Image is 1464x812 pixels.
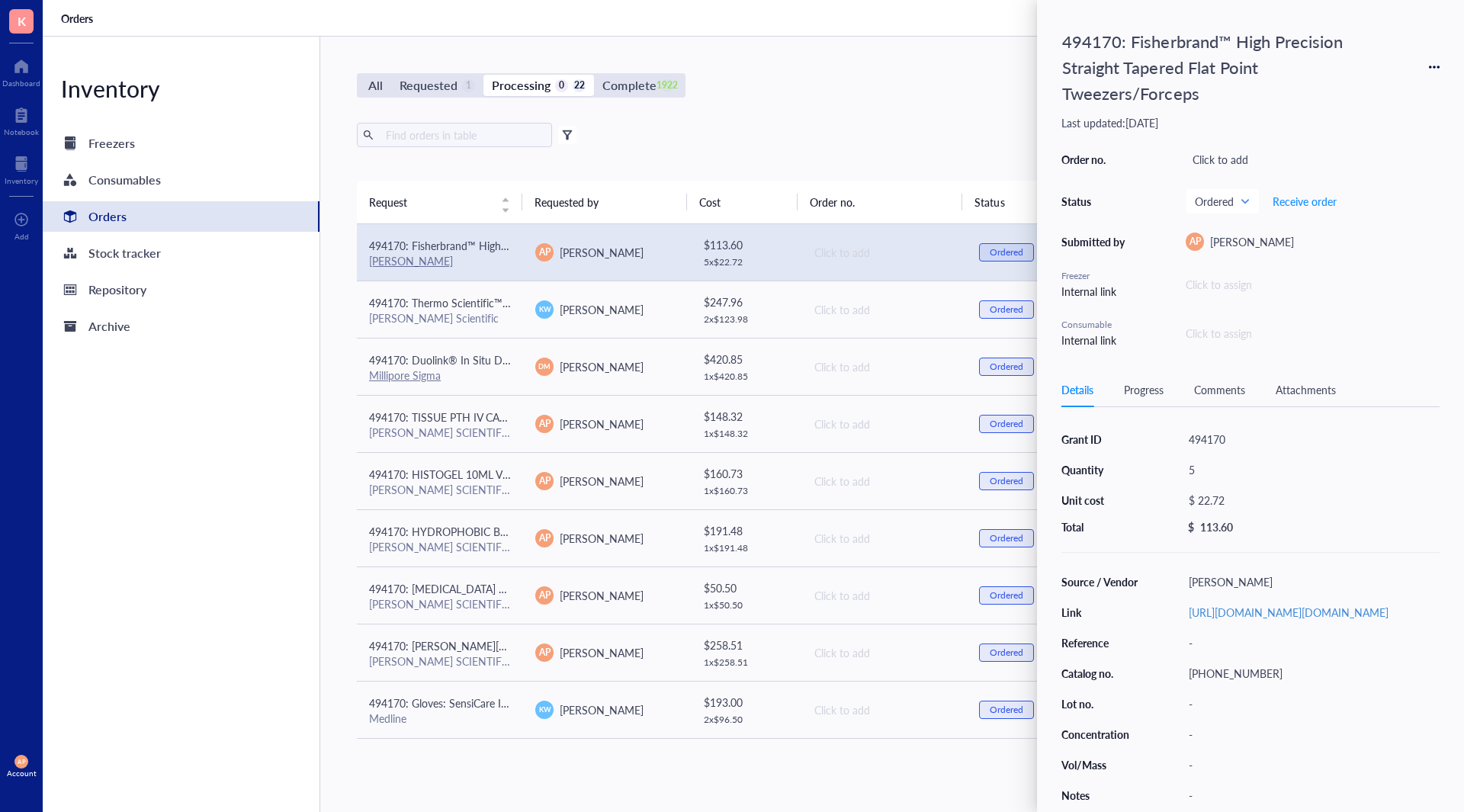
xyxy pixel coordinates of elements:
[704,579,789,596] div: $ 50.50
[962,181,1072,223] th: Status
[400,75,457,96] div: Requested
[539,646,551,660] span: AP
[1061,116,1440,130] div: Last updated: [DATE]
[1061,269,1130,283] div: Freezer
[1061,727,1139,741] div: Concentration
[560,702,644,717] span: [PERSON_NAME]
[4,103,39,136] a: Notebook
[462,79,475,92] div: 1
[14,232,29,241] div: Add
[369,253,453,268] a: [PERSON_NAME]
[369,597,511,611] div: [PERSON_NAME] SCIENTIFIC COMPANY LLC
[573,79,586,92] div: 22
[1272,189,1337,213] button: Receive order
[801,452,967,509] td: Click to add
[88,133,135,154] div: Freezers
[801,624,967,681] td: Click to add
[4,127,39,136] div: Notebook
[801,509,967,566] td: Click to add
[368,75,383,96] div: All
[1182,428,1440,450] div: 494170
[1061,318,1130,332] div: Consumable
[369,695,809,711] span: 494170: Gloves: SensiCare Ice Powder-Free Nitrile Exam Gloves with SmartGuard Film, Size S
[1061,636,1139,650] div: Reference
[801,395,967,452] td: Click to add
[801,566,967,624] td: Click to add
[1055,24,1376,110] div: 494170: Fisherbrand™ High Precision Straight Tapered Flat Point Tweezers/Forceps
[704,522,789,539] div: $ 191.48
[798,181,963,223] th: Order no.
[1195,194,1247,208] span: Ordered
[1061,381,1093,398] div: Details
[2,54,40,88] a: Dashboard
[1200,520,1233,534] div: 113.60
[18,11,26,30] span: K
[538,704,551,715] span: KW
[687,181,797,223] th: Cost
[704,485,789,497] div: 1 x $ 160.73
[369,238,761,253] span: 494170: Fisherbrand™ High Precision Straight Tapered Flat Point Tweezers/Forceps
[814,358,955,375] div: Click to add
[88,242,161,264] div: Stock tracker
[369,409,583,425] span: 494170: TISSUE PTH IV CASS GRN 1000/CS
[801,738,967,795] td: Click to add
[1210,234,1294,249] span: [PERSON_NAME]
[704,313,789,326] div: 2 x $ 123.98
[369,352,623,367] span: 494170: Duolink® In Situ Detection Reagents FarRed
[814,587,955,604] div: Click to add
[1061,520,1139,534] div: Total
[18,758,25,765] span: AP
[43,73,319,104] div: Inventory
[990,246,1023,258] div: Ordered
[1276,381,1336,398] div: Attachments
[1061,758,1139,772] div: Vol/Mass
[1182,489,1433,511] div: $ 22.72
[369,524,587,539] span: 494170: HYDROPHOBIC BARRIER PEN 2/PK
[1061,432,1139,446] div: Grant ID
[1061,463,1139,477] div: Quantity
[1188,520,1194,534] div: $
[539,531,551,545] span: AP
[369,483,511,496] div: [PERSON_NAME] SCIENTIFIC COMPANY LLC
[539,361,551,372] span: DM
[990,647,1023,659] div: Ordered
[357,73,685,98] div: segmented control
[661,79,674,92] div: 1922
[1061,697,1139,711] div: Lot no.
[990,475,1023,487] div: Ordered
[1061,788,1139,802] div: Notes
[1061,605,1139,619] div: Link
[539,417,551,431] span: AP
[1182,693,1440,714] div: -
[7,769,37,778] div: Account
[2,79,40,88] div: Dashboard
[801,224,967,281] td: Click to add
[1061,575,1139,589] div: Source / Vendor
[990,303,1023,316] div: Ordered
[560,245,644,260] span: [PERSON_NAME]
[369,194,492,210] span: Request
[1186,325,1440,342] div: Click to assign
[539,589,551,602] span: AP
[704,236,789,253] div: $ 113.60
[369,540,511,554] div: [PERSON_NAME] SCIENTIFIC COMPANY LLC
[1061,666,1139,680] div: Catalog no.
[43,311,319,342] a: Archive
[801,281,967,338] td: Click to add
[492,75,551,96] div: Processing
[704,637,789,653] div: $ 258.51
[88,206,127,227] div: Orders
[357,181,522,223] th: Request
[704,408,789,425] div: $ 148.32
[43,238,319,268] a: Stock tracker
[369,311,511,325] div: [PERSON_NAME] Scientific
[1061,332,1130,348] div: Internal link
[43,165,319,195] a: Consumables
[88,279,146,300] div: Repository
[560,473,644,489] span: [PERSON_NAME]
[990,532,1023,544] div: Ordered
[369,581,613,596] span: 494170: [MEDICAL_DATA] BULK 10PCT NBF 5GAL
[814,473,955,489] div: Click to add
[1182,459,1440,480] div: 5
[1061,152,1130,166] div: Order no.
